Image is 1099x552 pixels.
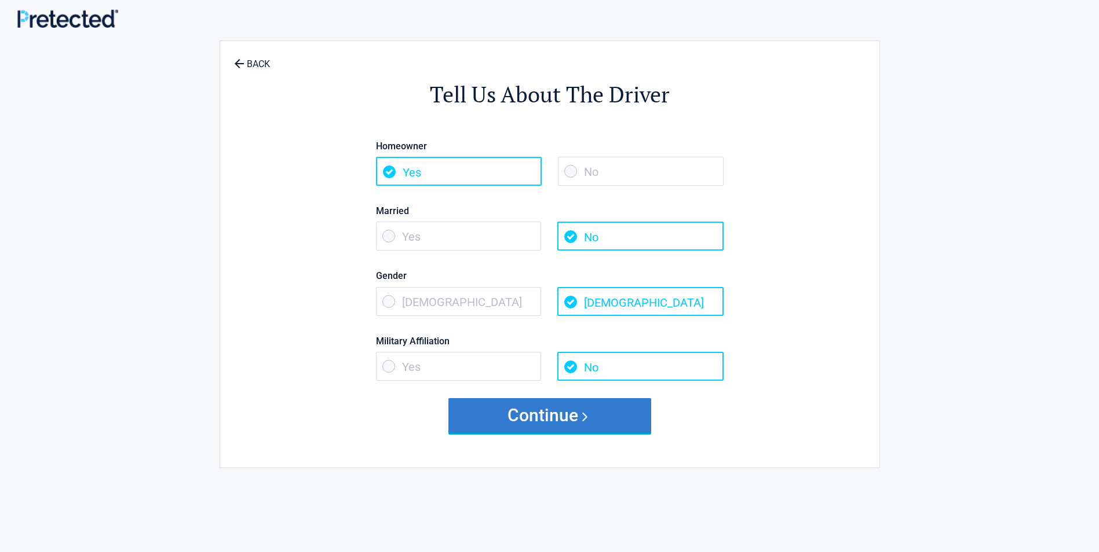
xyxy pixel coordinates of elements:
span: No [558,157,724,186]
label: Married [376,203,724,219]
span: Yes [376,222,542,251]
span: Yes [376,352,542,381]
span: No [557,222,723,251]
span: [DEMOGRAPHIC_DATA] [376,287,542,316]
label: Gender [376,268,724,284]
button: Continue [448,398,651,433]
label: Homeowner [376,138,724,154]
span: Yes [376,157,542,186]
span: [DEMOGRAPHIC_DATA] [557,287,723,316]
a: BACK [232,49,272,69]
img: Main Logo [17,9,118,27]
span: No [557,352,723,381]
label: Military Affiliation [376,333,724,349]
h2: Tell Us About The Driver [284,80,816,109]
